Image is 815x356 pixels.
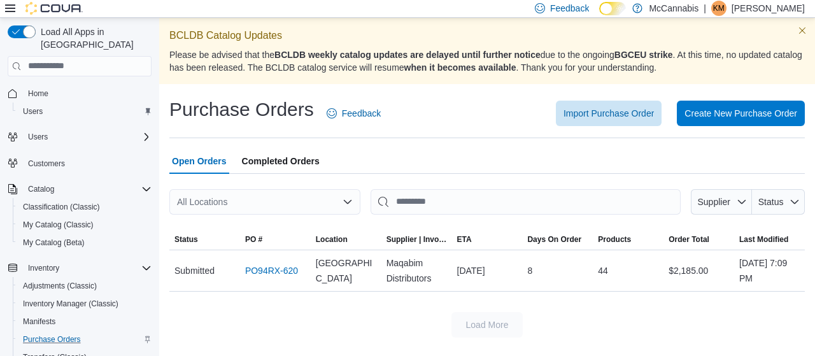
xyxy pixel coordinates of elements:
[451,312,523,338] button: Load More
[23,334,81,345] span: Purchase Orders
[598,263,608,278] span: 44
[404,62,516,73] strong: when it becomes available
[457,234,472,245] span: ETA
[381,250,452,291] div: Maqabim Distributors
[18,296,124,311] a: Inventory Manager (Classic)
[23,299,118,309] span: Inventory Manager (Classic)
[614,50,673,60] strong: BGCEU strike
[343,197,353,207] button: Open list of options
[23,202,100,212] span: Classification (Classic)
[18,332,152,347] span: Purchase Orders
[342,107,381,120] span: Feedback
[28,132,48,142] span: Users
[13,198,157,216] button: Classification (Classic)
[698,197,730,207] span: Supplier
[3,128,157,146] button: Users
[522,229,593,250] button: Days On Order
[663,229,734,250] button: Order Total
[18,104,152,119] span: Users
[23,260,152,276] span: Inventory
[13,103,157,120] button: Users
[649,1,698,16] p: McCannabis
[13,277,157,295] button: Adjustments (Classic)
[734,250,805,291] div: [DATE] 7:09 PM
[23,85,152,101] span: Home
[669,234,709,245] span: Order Total
[13,216,157,234] button: My Catalog (Classic)
[752,189,805,215] button: Status
[18,217,152,232] span: My Catalog (Classic)
[245,263,298,278] a: PO94RX-620
[3,84,157,103] button: Home
[598,234,631,245] span: Products
[599,15,600,16] span: Dark Mode
[172,148,227,174] span: Open Orders
[563,107,654,120] span: Import Purchase Order
[23,260,64,276] button: Inventory
[452,258,523,283] div: [DATE]
[677,101,805,126] button: Create New Purchase Order
[18,314,60,329] a: Manifests
[28,89,48,99] span: Home
[23,129,53,145] button: Users
[28,159,65,169] span: Customers
[550,2,589,15] span: Feedback
[25,2,83,15] img: Cova
[713,1,725,16] span: KM
[18,199,152,215] span: Classification (Classic)
[795,23,810,38] button: Dismiss this callout
[3,153,157,172] button: Customers
[23,155,152,171] span: Customers
[599,2,626,15] input: Dark Mode
[18,278,102,294] a: Adjustments (Classic)
[174,263,215,278] span: Submitted
[242,148,320,174] span: Completed Orders
[18,296,152,311] span: Inventory Manager (Classic)
[381,229,452,250] button: Supplier | Invoice Number
[732,1,805,16] p: [PERSON_NAME]
[23,86,53,101] a: Home
[36,25,152,51] span: Load All Apps in [GEOGRAPHIC_DATA]
[23,182,152,197] span: Catalog
[23,220,94,230] span: My Catalog (Classic)
[322,101,386,126] a: Feedback
[23,129,152,145] span: Users
[663,258,734,283] div: $2,185.00
[18,104,48,119] a: Users
[691,189,752,215] button: Supplier
[169,229,240,250] button: Status
[18,332,86,347] a: Purchase Orders
[13,313,157,331] button: Manifests
[13,234,157,252] button: My Catalog (Beta)
[527,234,581,245] span: Days On Order
[13,331,157,348] button: Purchase Orders
[684,107,797,120] span: Create New Purchase Order
[245,234,262,245] span: PO #
[23,106,43,117] span: Users
[466,318,509,331] span: Load More
[23,156,70,171] a: Customers
[18,314,152,329] span: Manifests
[316,234,348,245] span: Location
[240,229,311,250] button: PO #
[23,182,59,197] button: Catalog
[452,229,523,250] button: ETA
[274,50,541,60] strong: BCLDB weekly catalog updates are delayed until further notice
[28,184,54,194] span: Catalog
[18,235,152,250] span: My Catalog (Beta)
[371,189,681,215] input: This is a search bar. After typing your query, hit enter to filter the results lower in the page.
[311,229,381,250] button: Location
[711,1,726,16] div: Kaylee McAllister
[704,1,706,16] p: |
[316,255,376,286] span: [GEOGRAPHIC_DATA]
[13,295,157,313] button: Inventory Manager (Classic)
[386,234,447,245] span: Supplier | Invoice Number
[3,180,157,198] button: Catalog
[18,217,99,232] a: My Catalog (Classic)
[758,197,784,207] span: Status
[23,281,97,291] span: Adjustments (Classic)
[556,101,662,126] button: Import Purchase Order
[739,234,788,245] span: Last Modified
[593,229,663,250] button: Products
[18,199,105,215] a: Classification (Classic)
